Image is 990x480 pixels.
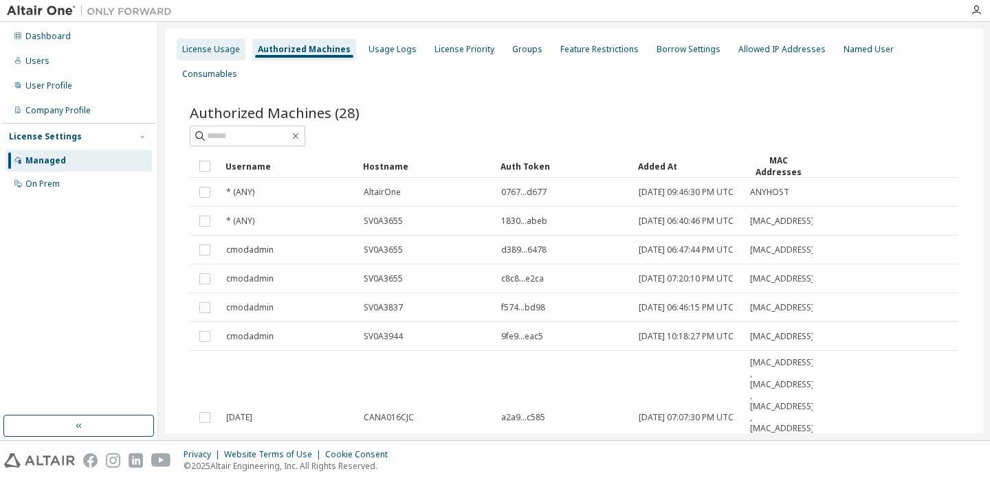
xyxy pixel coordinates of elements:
span: d389...6478 [501,244,547,255]
div: Usage Logs [368,44,417,55]
span: [MAC_ADDRESS] [750,302,814,313]
span: f574...bd98 [501,302,545,313]
div: License Priority [434,44,494,55]
span: [MAC_ADDRESS] [750,244,814,255]
div: On Prem [25,179,60,190]
div: License Settings [9,131,82,142]
div: Hostname [363,155,489,177]
div: MAC Addresses [749,155,807,178]
span: [MAC_ADDRESS] [750,331,814,342]
span: [DATE] [226,412,252,423]
span: 9fe9...eac5 [501,331,543,342]
span: c8c8...e2ca [501,273,544,284]
span: AltairOne [364,187,401,198]
span: [DATE] 07:20:10 PM UTC [639,273,734,284]
div: Auth Token [500,155,627,177]
span: cmodadmin [226,244,274,255]
div: Consumables [182,69,237,80]
div: Cookie Consent [325,449,396,460]
div: Allowed IP Addresses [738,44,826,55]
span: 1830...abeb [501,216,547,227]
span: 0767...d677 [501,187,547,198]
div: Company Profile [25,105,91,116]
span: cmodadmin [226,302,274,313]
span: [DATE] 06:46:15 PM UTC [639,302,734,313]
span: SV0A3655 [364,273,403,284]
p: © 2025 Altair Engineering, Inc. All Rights Reserved. [184,460,396,472]
div: Privacy [184,449,224,460]
span: [MAC_ADDRESS] [750,273,814,284]
span: * (ANY) [226,216,254,227]
img: facebook.svg [83,453,98,468]
span: [DATE] 09:46:30 PM UTC [639,187,734,198]
span: ANYHOST [750,187,789,198]
img: Altair One [7,4,179,18]
div: User Profile [25,80,72,91]
div: License Usage [182,44,240,55]
span: [DATE] 10:18:27 PM UTC [639,331,734,342]
div: Website Terms of Use [224,449,325,460]
span: cmodadmin [226,273,274,284]
span: CANA016CJC [364,412,414,423]
div: Username [225,155,352,177]
span: Authorized Machines (28) [190,103,360,122]
span: [DATE] 07:07:30 PM UTC [639,412,734,423]
div: Managed [25,155,66,166]
span: [DATE] 06:47:44 PM UTC [639,244,734,255]
div: Groups [512,44,542,55]
div: Added At [638,155,738,177]
span: cmodadmin [226,331,274,342]
span: SV0A3944 [364,331,403,342]
span: [MAC_ADDRESS] , [MAC_ADDRESS] , [MAC_ADDRESS] , [MAC_ADDRESS] , [MAC_ADDRESS] , [MAC_ADDRESS] [750,357,814,478]
span: [MAC_ADDRESS] [750,216,814,227]
img: youtube.svg [151,453,171,468]
span: SV0A3655 [364,216,403,227]
div: Named User [844,44,894,55]
span: a2a9...c585 [501,412,545,423]
span: SV0A3655 [364,244,403,255]
div: Borrow Settings [657,44,720,55]
span: SV0A3837 [364,302,403,313]
img: altair_logo.svg [4,453,75,468]
img: instagram.svg [106,453,120,468]
div: Feature Restrictions [560,44,639,55]
span: [DATE] 06:40:46 PM UTC [639,216,734,227]
span: * (ANY) [226,187,254,198]
div: Users [25,56,49,67]
img: linkedin.svg [129,453,143,468]
div: Dashboard [25,31,71,42]
div: Authorized Machines [258,44,351,55]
